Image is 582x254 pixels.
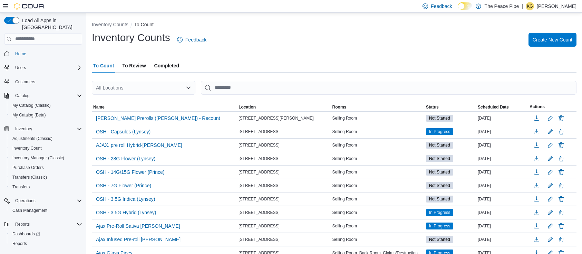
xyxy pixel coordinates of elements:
[331,195,425,203] div: Selling Room
[10,239,82,248] span: Reports
[1,77,85,87] button: Customers
[10,101,54,110] a: My Catalog (Classic)
[12,197,38,205] button: Operations
[12,220,32,228] button: Reports
[10,206,82,215] span: Cash Management
[331,235,425,244] div: Selling Room
[537,2,576,10] p: [PERSON_NAME]
[93,180,154,191] button: OSH - 7G Flower (Prince)
[332,104,347,110] span: Rooms
[546,180,554,191] button: Edit count details
[458,2,472,10] input: Dark Mode
[92,103,237,111] button: Name
[10,111,82,119] span: My Catalog (Beta)
[1,63,85,73] button: Users
[93,234,183,245] button: Ajax Infused Pre-roll [PERSON_NAME]
[154,59,179,73] span: Completed
[485,2,519,10] p: The Peace Pipe
[476,128,528,136] div: [DATE]
[12,77,82,86] span: Customers
[93,104,105,110] span: Name
[426,142,453,149] span: Not Started
[10,239,30,248] a: Reports
[239,237,280,242] span: [STREET_ADDRESS]
[12,125,35,133] button: Inventory
[10,154,67,162] a: Inventory Manager (Classic)
[239,104,256,110] span: Location
[15,79,35,85] span: Customers
[15,65,26,70] span: Users
[19,17,82,31] span: Load All Apps in [GEOGRAPHIC_DATA]
[426,236,453,243] span: Not Started
[122,59,146,73] span: To Review
[185,36,206,43] span: Feedback
[96,182,151,189] span: OSH - 7G Flower (Prince)
[93,113,223,123] button: [PERSON_NAME] Prerolls ([PERSON_NAME]) - Recount
[12,231,40,237] span: Dashboards
[239,115,313,121] span: [STREET_ADDRESS][PERSON_NAME]
[96,128,151,135] span: OSH - Capsules (Lynsey)
[239,183,280,188] span: [STREET_ADDRESS]
[7,163,85,172] button: Purchase Orders
[546,140,554,150] button: Edit count details
[331,114,425,122] div: Selling Room
[429,209,450,216] span: In Progress
[426,209,453,216] span: In Progress
[15,93,29,98] span: Catalog
[429,182,450,189] span: Not Started
[12,155,64,161] span: Inventory Manager (Classic)
[12,197,82,205] span: Operations
[10,154,82,162] span: Inventory Manager (Classic)
[1,91,85,101] button: Catalog
[239,210,280,215] span: [STREET_ADDRESS]
[546,207,554,218] button: Edit count details
[92,31,170,45] h1: Inventory Counts
[546,221,554,231] button: Edit count details
[12,184,30,190] span: Transfers
[174,33,209,47] a: Feedback
[546,126,554,137] button: Edit count details
[10,111,49,119] a: My Catalog (Beta)
[12,125,82,133] span: Inventory
[476,222,528,230] div: [DATE]
[429,169,450,175] span: Not Started
[476,141,528,149] div: [DATE]
[331,128,425,136] div: Selling Room
[557,154,565,163] button: Delete
[10,163,82,172] span: Purchase Orders
[331,141,425,149] div: Selling Room
[331,103,425,111] button: Rooms
[12,165,44,170] span: Purchase Orders
[522,2,523,10] p: |
[7,206,85,215] button: Cash Management
[557,235,565,244] button: Delete
[7,101,85,110] button: My Catalog (Classic)
[476,235,528,244] div: [DATE]
[476,195,528,203] div: [DATE]
[426,169,453,176] span: Not Started
[93,194,158,204] button: OSH - 3.5G Indica (Lynsey)
[476,168,528,176] div: [DATE]
[425,103,476,111] button: Status
[92,21,576,29] nav: An example of EuiBreadcrumbs
[96,209,156,216] span: OSH - 3.5G Hybrid (Lynsey)
[1,124,85,134] button: Inventory
[7,239,85,248] button: Reports
[239,156,280,161] span: [STREET_ADDRESS]
[93,140,185,150] button: AJAX. pre roll Hybrid-[PERSON_NAME]
[526,2,534,10] div: Khushi Gajeeban
[12,220,82,228] span: Reports
[1,219,85,229] button: Reports
[530,104,545,110] span: Actions
[12,64,29,72] button: Users
[7,172,85,182] button: Transfers (Classic)
[429,142,450,148] span: Not Started
[7,182,85,192] button: Transfers
[12,92,32,100] button: Catalog
[93,207,159,218] button: OSH - 3.5G Hybrid (Lynsey)
[10,230,43,238] a: Dashboards
[10,134,82,143] span: Adjustments (Classic)
[237,103,331,111] button: Location
[533,36,572,43] span: Create New Count
[15,51,26,57] span: Home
